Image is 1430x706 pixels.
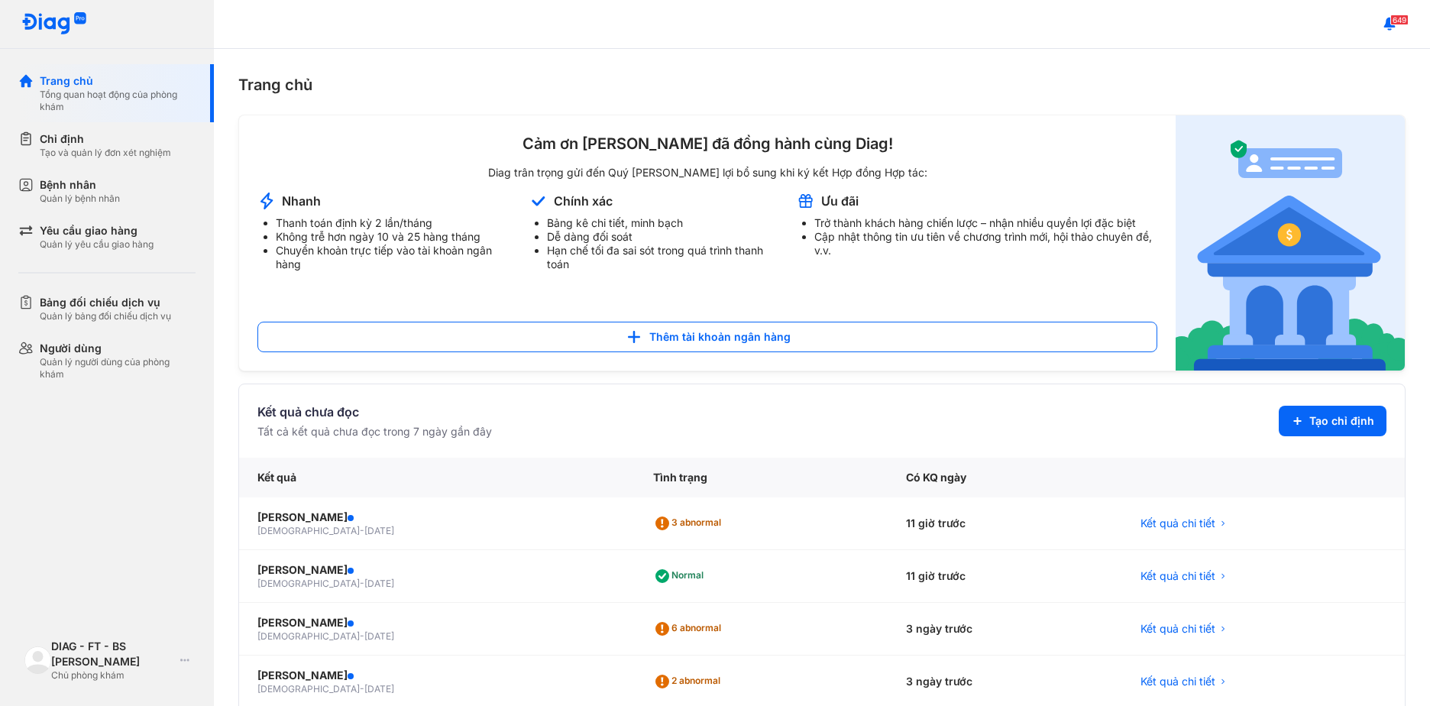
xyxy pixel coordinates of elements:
span: Kết quả chi tiết [1140,621,1215,636]
li: Chuyển khoản trực tiếp vào tài khoản ngân hàng [276,244,510,271]
div: Diag trân trọng gửi đến Quý [PERSON_NAME] lợi bổ sung khi ký kết Hợp đồng Hợp tác: [257,166,1157,180]
div: Trang chủ [40,73,196,89]
div: 11 giờ trước [888,497,1123,550]
li: Cập nhật thông tin ưu tiên về chương trình mới, hội thảo chuyên đề, v.v. [814,230,1157,257]
li: Bảng kê chi tiết, minh bạch [547,216,778,230]
button: Tạo chỉ định [1279,406,1386,436]
div: Quản lý người dùng của phòng khám [40,356,196,381]
div: Yêu cầu giao hàng [40,223,154,238]
div: 3 abnormal [653,511,727,536]
div: Quản lý bảng đối chiếu dịch vụ [40,310,171,322]
li: Trở thành khách hàng chiến lược – nhận nhiều quyền lợi đặc biệt [814,216,1157,230]
div: [PERSON_NAME] [257,510,616,525]
span: [DEMOGRAPHIC_DATA] [257,525,360,536]
div: Chủ phòng khám [51,669,174,682]
div: Có KQ ngày [888,458,1123,497]
div: Cảm ơn [PERSON_NAME] đã đồng hành cùng Diag! [257,134,1157,154]
div: Kết quả chưa đọc [257,403,492,421]
div: [PERSON_NAME] [257,562,616,578]
div: Chính xác [554,193,613,209]
div: [PERSON_NAME] [257,615,616,630]
img: account-announcement [257,192,276,210]
button: Thêm tài khoản ngân hàng [257,322,1157,352]
li: Thanh toán định kỳ 2 lần/tháng [276,216,510,230]
span: [DATE] [364,578,394,589]
span: [DEMOGRAPHIC_DATA] [257,630,360,642]
li: Dễ dàng đối soát [547,230,778,244]
div: Tình trạng [635,458,888,497]
span: [DEMOGRAPHIC_DATA] [257,578,360,589]
span: Kết quả chi tiết [1140,674,1215,689]
div: 2 abnormal [653,669,726,694]
span: [DEMOGRAPHIC_DATA] [257,683,360,695]
div: Tạo và quản lý đơn xét nghiệm [40,147,171,159]
div: Chỉ định [40,131,171,147]
img: logo [24,646,51,673]
span: [DATE] [364,683,394,695]
li: Hạn chế tối đa sai sót trong quá trình thanh toán [547,244,778,271]
span: - [360,683,364,695]
div: Người dùng [40,341,196,356]
div: Tổng quan hoạt động của phòng khám [40,89,196,113]
span: Kết quả chi tiết [1140,516,1215,531]
div: DIAG - FT - BS [PERSON_NAME] [51,639,174,669]
span: - [360,630,364,642]
div: Nhanh [282,193,321,209]
img: account-announcement [529,192,548,210]
div: Ưu đãi [821,193,859,209]
div: 3 ngày trước [888,603,1123,656]
div: Normal [653,564,710,588]
div: Quản lý yêu cầu giao hàng [40,238,154,251]
div: Trang chủ [238,73,1406,96]
img: account-announcement [796,192,815,210]
span: [DATE] [364,525,394,536]
div: Tất cả kết quả chưa đọc trong 7 ngày gần đây [257,424,492,439]
span: - [360,578,364,589]
span: Tạo chỉ định [1309,413,1374,429]
div: Kết quả [239,458,635,497]
span: - [360,525,364,536]
img: account-announcement [1176,115,1405,371]
div: 6 abnormal [653,617,727,641]
div: Bệnh nhân [40,177,120,193]
img: logo [21,12,87,36]
div: [PERSON_NAME] [257,668,616,683]
span: [DATE] [364,630,394,642]
span: Kết quả chi tiết [1140,568,1215,584]
div: Quản lý bệnh nhân [40,193,120,205]
span: 649 [1390,15,1409,25]
div: 11 giờ trước [888,550,1123,603]
li: Không trễ hơn ngày 10 và 25 hàng tháng [276,230,510,244]
div: Bảng đối chiếu dịch vụ [40,295,171,310]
